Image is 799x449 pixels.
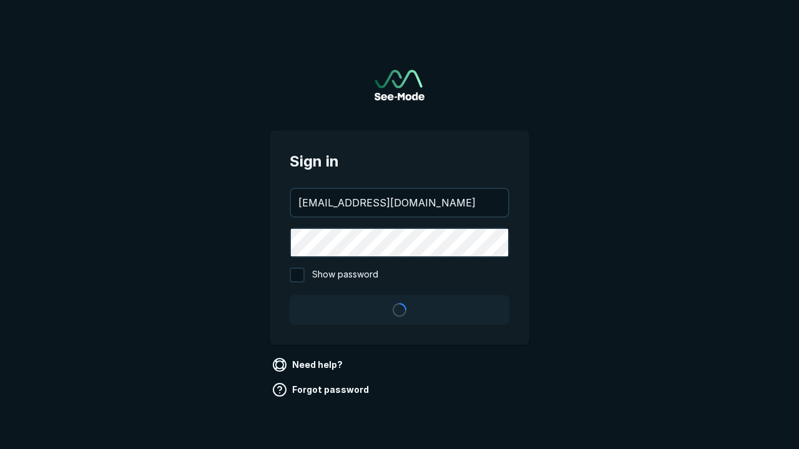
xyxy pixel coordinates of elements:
a: Forgot password [270,380,374,400]
span: Sign in [290,150,509,173]
img: See-Mode Logo [375,70,424,100]
input: your@email.com [291,189,508,216]
a: Need help? [270,355,348,375]
a: Go to sign in [375,70,424,100]
span: Show password [312,268,378,282]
